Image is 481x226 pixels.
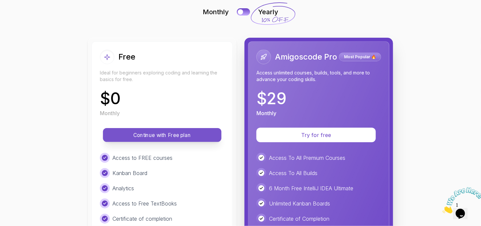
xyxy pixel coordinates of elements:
[100,69,225,83] p: Ideal for beginners exploring coding and learning the basics for free.
[112,184,134,192] p: Analytics
[269,169,317,177] p: Access To All Builds
[256,128,376,142] button: Try for free
[275,52,337,62] h2: Amigoscode Pro
[112,200,177,207] p: Access to Free TextBooks
[112,215,172,223] p: Certificate of completion
[340,54,380,60] p: Most Popular 🔥
[100,109,120,117] p: Monthly
[110,131,214,139] p: Continue with Free plan
[118,52,135,62] h2: Free
[264,131,368,139] p: Try for free
[440,185,481,216] iframe: chat widget
[203,7,229,17] p: Monthly
[112,169,147,177] p: Kanban Board
[256,69,381,83] p: Access unlimited courses, builds, tools, and more to advance your coding skills.
[269,200,330,207] p: Unlimited Kanban Boards
[112,154,172,162] p: Access to FREE courses
[269,215,329,223] p: Certificate of Completion
[103,128,221,142] button: Continue with Free plan
[3,3,44,29] img: Chat attention grabber
[256,109,276,117] p: Monthly
[256,91,287,107] p: $ 29
[269,154,345,162] p: Access To All Premium Courses
[269,184,353,192] p: 6 Month Free IntelliJ IDEA Ultimate
[3,3,5,8] span: 1
[100,91,121,107] p: $ 0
